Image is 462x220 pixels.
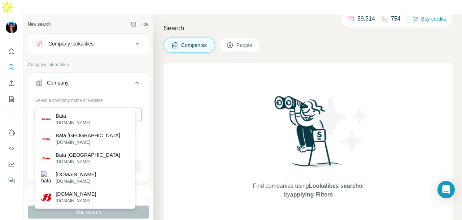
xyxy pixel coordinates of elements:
img: Bata Bolivia [41,134,51,144]
p: Bata [GEOGRAPHIC_DATA] [56,132,120,139]
button: Company [28,74,149,94]
h4: Search [164,23,453,33]
div: Select a company name or website [35,94,141,104]
p: [DOMAIN_NAME] [56,190,96,198]
button: Enrich CSV [6,77,17,90]
p: 59,514 [357,14,375,23]
p: [DOMAIN_NAME] [56,159,120,165]
button: Company lookalikes [28,35,149,52]
p: Bata [56,112,90,120]
img: bata.com.mx [41,171,51,184]
div: New search [28,21,51,27]
span: Find companies using or by [250,182,366,199]
button: Quick start [6,45,17,58]
button: Search [6,61,17,74]
p: [DOMAIN_NAME] [56,139,120,146]
button: Buy credits [413,14,446,24]
button: Hide [126,19,153,30]
p: Company information [28,61,149,68]
span: Companies [181,42,208,49]
span: applying Filters [290,191,333,198]
button: Feedback [6,174,17,187]
img: Surfe Illustration - Woman searching with binoculars [271,94,346,174]
span: Lookalikes search [309,183,359,189]
p: Bata [GEOGRAPHIC_DATA] [56,151,120,159]
img: Surfe Illustration - Stars [309,92,374,157]
button: Industry [28,186,149,204]
p: [DOMAIN_NAME] [56,178,96,185]
p: [DOMAIN_NAME] [56,171,96,178]
p: 754 [391,14,401,23]
img: Bata Pakistan [41,153,51,163]
div: Company lookalikes [48,40,93,47]
span: People [236,42,253,49]
button: Use Surfe API [6,142,17,155]
button: Use Surfe on LinkedIn [6,126,17,139]
div: Open Intercom Messenger [437,181,455,198]
p: [DOMAIN_NAME] [56,120,90,126]
img: bata.com.pe [41,192,51,202]
p: [DOMAIN_NAME] [56,198,96,204]
button: Dashboard [6,158,17,171]
div: Company [47,79,69,86]
img: Avatar [6,22,17,33]
img: Bata [41,114,51,124]
button: My lists [6,92,17,105]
